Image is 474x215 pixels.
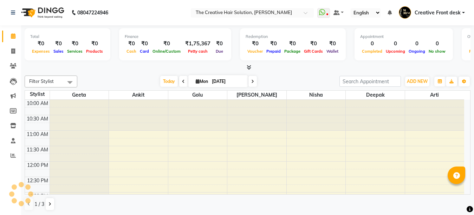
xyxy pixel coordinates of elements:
span: Cash [125,49,138,54]
span: Completed [360,49,384,54]
div: ₹0 [151,40,182,48]
div: ₹0 [302,40,325,48]
span: Wallet [325,49,340,54]
button: ADD NEW [405,77,429,86]
span: Today [160,76,178,87]
span: Nisha [287,91,346,99]
span: Services [65,49,84,54]
span: Products [84,49,105,54]
div: 12:30 PM [26,177,50,184]
b: 08047224946 [77,3,108,22]
span: Prepaid [265,49,283,54]
span: Card [138,49,151,54]
div: 11:30 AM [25,146,50,154]
span: Geeta [50,91,109,99]
div: ₹0 [30,40,52,48]
span: Petty cash [186,49,209,54]
div: ₹0 [283,40,302,48]
div: 1:00 PM [28,193,50,200]
span: Filter Stylist [29,78,54,84]
span: ADD NEW [407,79,428,84]
div: 10:00 AM [25,100,50,107]
span: Due [214,49,225,54]
div: Finance [125,34,226,40]
div: ₹0 [65,40,84,48]
span: Expenses [30,49,52,54]
span: 1 / 3 [34,201,44,208]
div: 0 [407,40,427,48]
span: Package [283,49,302,54]
span: [PERSON_NAME] [227,91,286,99]
div: 0 [360,40,384,48]
input: Search Appointment [339,76,401,87]
span: Golu [168,91,227,99]
div: ₹0 [325,40,340,48]
span: Deepak [346,91,405,99]
div: 0 [384,40,407,48]
div: 0 [427,40,447,48]
div: ₹0 [84,40,105,48]
div: ₹0 [125,40,138,48]
div: ₹0 [213,40,226,48]
span: Online/Custom [151,49,182,54]
div: 11:00 AM [25,131,50,138]
div: ₹0 [138,40,151,48]
span: Ankit [109,91,168,99]
div: ₹1,75,367 [182,40,213,48]
span: Mon [194,79,210,84]
div: Appointment [360,34,447,40]
div: 10:30 AM [25,115,50,123]
span: Gift Cards [302,49,325,54]
span: Creative Front desk [415,9,461,17]
div: Redemption [246,34,340,40]
div: Stylist [25,91,50,98]
img: logo [18,3,66,22]
div: Total [30,34,105,40]
input: 2025-09-01 [210,76,245,87]
span: No show [427,49,447,54]
span: Upcoming [384,49,407,54]
div: 12:00 PM [26,162,50,169]
span: Ongoing [407,49,427,54]
div: ₹0 [246,40,265,48]
span: Sales [52,49,65,54]
div: ₹0 [265,40,283,48]
span: Voucher [246,49,265,54]
div: ₹0 [52,40,65,48]
img: Creative Front desk [399,6,411,19]
span: Arti [405,91,464,99]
